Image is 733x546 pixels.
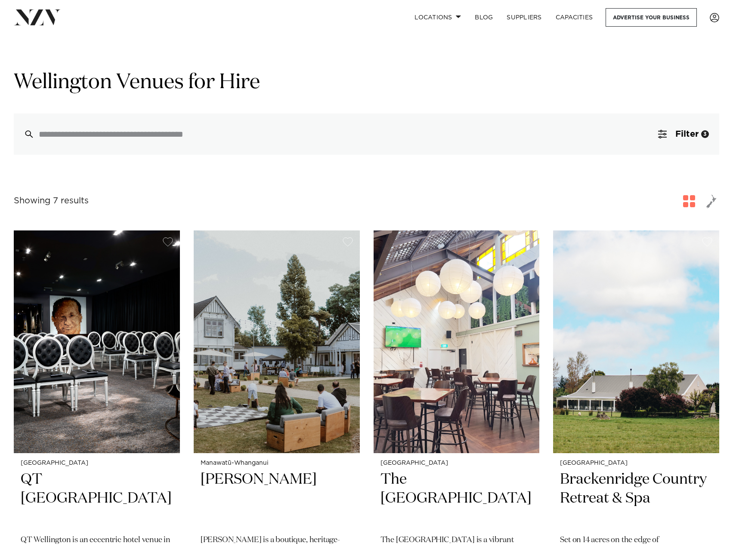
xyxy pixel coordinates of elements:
a: Advertise your business [606,8,697,27]
a: SUPPLIERS [500,8,548,27]
button: Filter3 [648,113,719,155]
h2: Brackenridge Country Retreat & Spa [560,470,712,528]
h1: Wellington Venues for Hire [14,69,719,96]
img: nzv-logo.png [14,9,61,25]
div: Showing 7 results [14,194,89,208]
a: Locations [408,8,468,27]
a: Capacities [549,8,600,27]
h2: QT [GEOGRAPHIC_DATA] [21,470,173,528]
small: [GEOGRAPHIC_DATA] [560,460,712,466]
small: [GEOGRAPHIC_DATA] [380,460,533,466]
small: Manawatū-Whanganui [201,460,353,466]
div: 3 [701,130,709,138]
small: [GEOGRAPHIC_DATA] [21,460,173,466]
a: BLOG [468,8,500,27]
h2: The [GEOGRAPHIC_DATA] [380,470,533,528]
span: Filter [675,130,699,138]
h2: [PERSON_NAME] [201,470,353,528]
